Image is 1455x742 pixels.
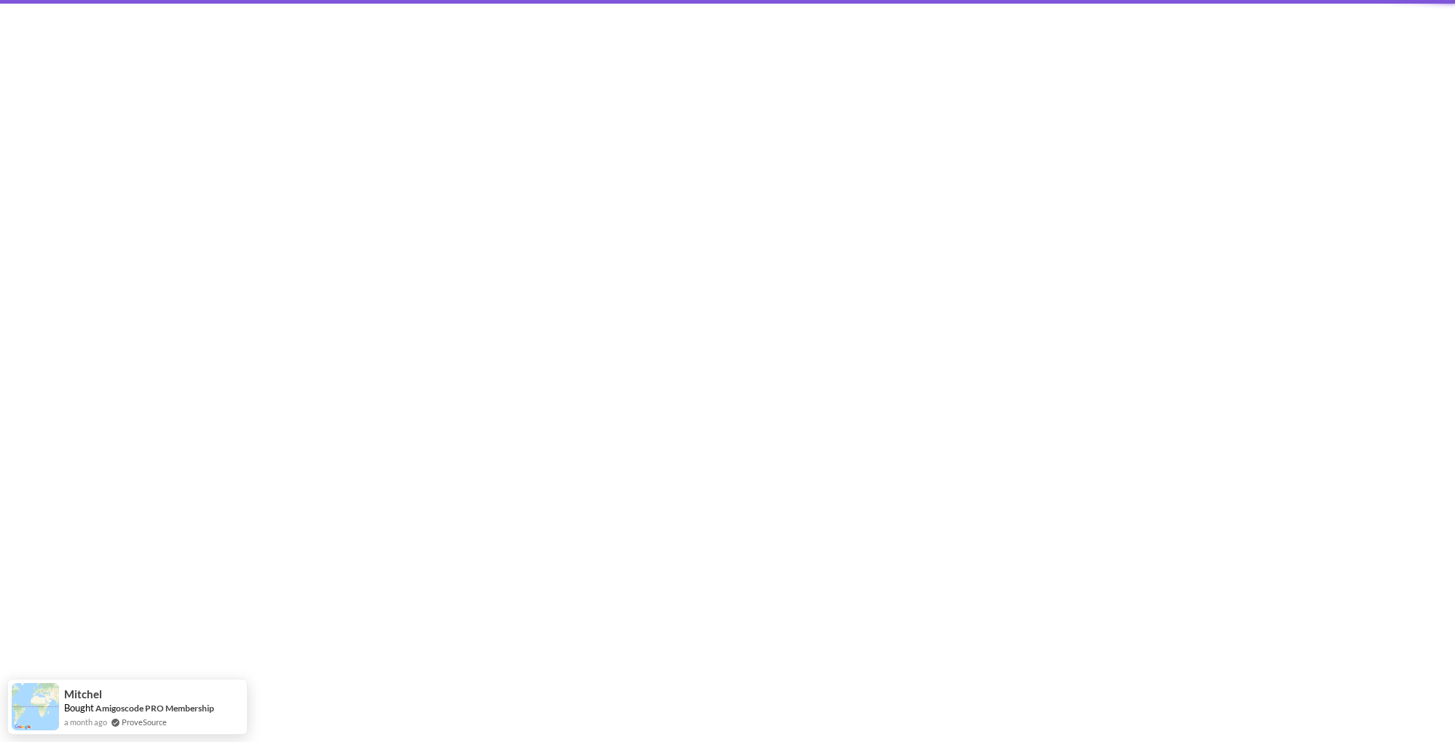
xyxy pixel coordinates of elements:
[64,716,107,728] span: a month ago
[1178,421,1440,676] iframe: chat widget
[64,688,102,700] span: Mitchel
[64,702,94,714] span: Bought
[1394,684,1440,727] iframe: chat widget
[12,683,59,730] img: provesource social proof notification image
[122,716,167,728] a: ProveSource
[95,703,214,714] a: Amigoscode PRO Membership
